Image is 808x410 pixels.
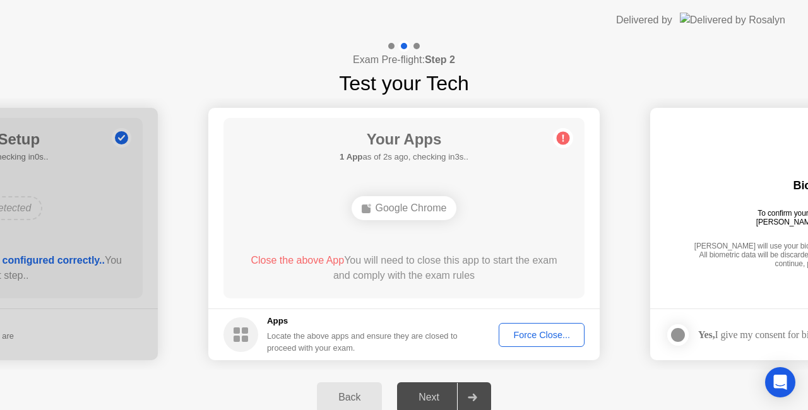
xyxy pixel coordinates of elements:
[680,13,785,27] img: Delivered by Rosalyn
[401,392,457,403] div: Next
[352,196,457,220] div: Google Chrome
[499,323,585,347] button: Force Close...
[340,128,468,151] h1: Your Apps
[242,253,567,283] div: You will need to close this app to start the exam and comply with the exam rules
[765,367,795,397] div: Open Intercom Messenger
[340,152,362,161] b: 1 App
[321,392,378,403] div: Back
[339,68,469,98] h1: Test your Tech
[251,255,344,266] span: Close the above App
[616,13,672,28] div: Delivered by
[353,52,455,67] h4: Exam Pre-flight:
[340,151,468,163] h5: as of 2s ago, checking in3s..
[425,54,455,65] b: Step 2
[698,329,715,340] strong: Yes,
[503,330,580,340] div: Force Close...
[267,315,458,327] h5: Apps
[267,330,458,354] div: Locate the above apps and ensure they are closed to proceed with your exam.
